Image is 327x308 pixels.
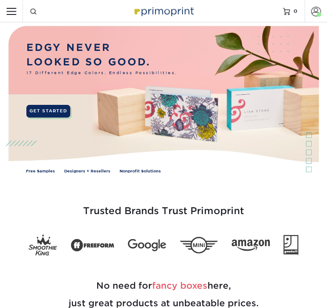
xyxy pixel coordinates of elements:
[64,168,110,174] a: Designers + Resellers
[152,280,207,291] span: fancy boxes
[128,239,166,251] img: Google
[26,55,177,69] p: LOOKED SO GOOD.
[294,8,298,14] span: 0
[26,40,177,55] p: EDGY NEVER
[71,236,114,255] img: Freeform
[26,70,177,75] span: 17 Different Edge Colors. Endless Possibilities.
[26,168,55,174] a: Free Samples
[283,235,298,255] img: Goodwill
[26,105,71,118] a: GET STARTED
[232,240,270,251] img: Amazon
[120,168,161,174] a: Nonprofit Solutions
[7,184,320,227] h3: Trusted Brands Trust Primoprint
[132,4,196,18] img: Primoprint
[29,234,57,256] img: Smoothie King
[180,236,218,253] img: Mini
